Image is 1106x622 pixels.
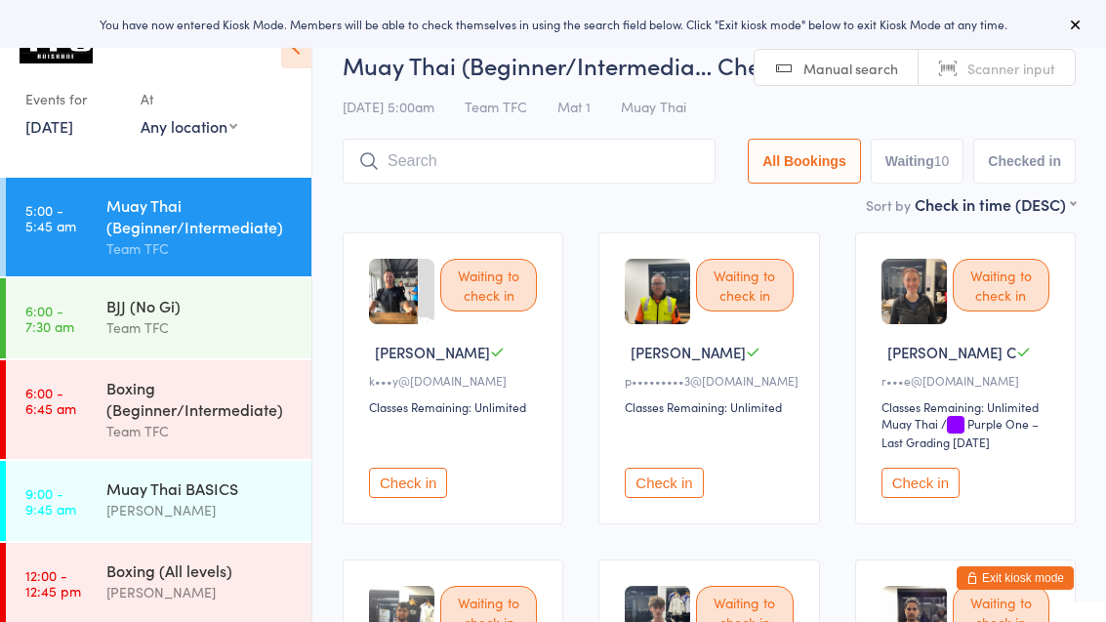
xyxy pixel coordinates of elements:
[881,468,960,498] button: Check in
[625,398,799,415] div: Classes Remaining: Unlimited
[696,259,793,311] div: Waiting to check in
[881,415,938,432] div: Muay Thai
[967,59,1055,78] span: Scanner input
[866,195,911,215] label: Sort by
[106,316,295,339] div: Team TFC
[621,97,686,116] span: Muay Thai
[25,83,121,115] div: Events for
[803,59,898,78] span: Manual search
[369,259,418,324] img: image1611863408.png
[25,303,74,334] time: 6:00 - 7:30 am
[881,372,1055,389] div: r•••e@[DOMAIN_NAME]
[6,360,311,459] a: 6:00 -6:45 amBoxing (Beginner/Intermediate)Team TFC
[934,153,950,169] div: 10
[369,372,543,389] div: k•••y@[DOMAIN_NAME]
[106,477,295,499] div: Muay Thai BASICS
[625,468,703,498] button: Check in
[106,581,295,603] div: [PERSON_NAME]
[973,139,1076,184] button: Checked in
[6,461,311,541] a: 9:00 -9:45 amMuay Thai BASICS[PERSON_NAME]
[887,342,1016,362] span: [PERSON_NAME] C
[106,499,295,521] div: [PERSON_NAME]
[631,342,746,362] span: [PERSON_NAME]
[881,398,1055,415] div: Classes Remaining: Unlimited
[748,139,861,184] button: All Bookings
[871,139,964,184] button: Waiting10
[25,485,76,517] time: 9:00 - 9:45 am
[141,115,237,137] div: Any location
[369,468,447,498] button: Check in
[915,193,1076,215] div: Check in time (DESC)
[465,97,527,116] span: Team TFC
[881,259,947,324] img: image1688166186.png
[25,115,73,137] a: [DATE]
[957,566,1074,590] button: Exit kiosk mode
[106,194,295,237] div: Muay Thai (Beginner/Intermediate)
[25,202,76,233] time: 5:00 - 5:45 am
[953,259,1049,311] div: Waiting to check in
[6,278,311,358] a: 6:00 -7:30 amBJJ (No Gi)Team TFC
[25,385,76,416] time: 6:00 - 6:45 am
[369,398,543,415] div: Classes Remaining: Unlimited
[141,83,237,115] div: At
[625,259,690,324] img: image1754337479.png
[375,342,490,362] span: [PERSON_NAME]
[106,420,295,442] div: Team TFC
[6,178,311,276] a: 5:00 -5:45 amMuay Thai (Beginner/Intermediate)Team TFC
[106,377,295,420] div: Boxing (Beginner/Intermediate)
[25,567,81,599] time: 12:00 - 12:45 pm
[343,139,716,184] input: Search
[343,97,434,116] span: [DATE] 5:00am
[106,237,295,260] div: Team TFC
[106,295,295,316] div: BJJ (No Gi)
[557,97,591,116] span: Mat 1
[343,49,1076,81] h2: Muay Thai (Beginner/Intermedia… Check-in
[625,372,799,389] div: p•••••••••3@[DOMAIN_NAME]
[31,16,1075,32] div: You have now entered Kiosk Mode. Members will be able to check themselves in using the search fie...
[106,560,295,581] div: Boxing (All levels)
[440,259,537,311] div: Waiting to check in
